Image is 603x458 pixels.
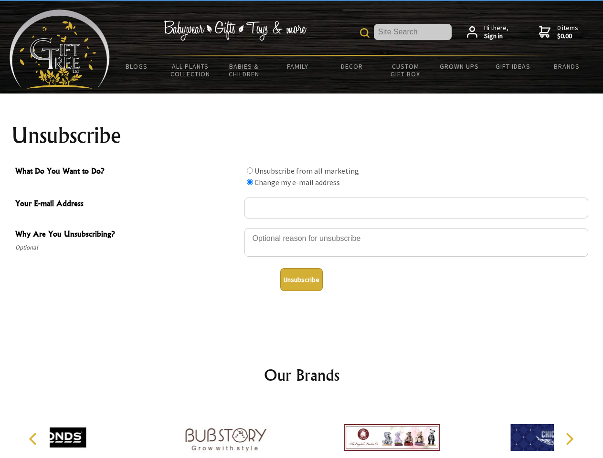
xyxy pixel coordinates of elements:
[244,198,588,219] input: Your E-mail Address
[379,56,433,84] a: Custom Gift Box
[164,56,218,84] a: All Plants Collection
[484,32,508,41] strong: Sign in
[110,56,164,76] a: BLOGS
[15,165,240,179] span: What Do You Want to Do?
[557,23,578,41] span: 0 items
[280,268,323,291] button: Unsubscribe
[247,179,253,185] input: What Do You Want to Do?
[254,166,359,176] label: Unsubscribe from all marketing
[360,28,370,38] img: product search
[325,56,379,76] a: Decor
[15,242,240,253] span: Optional
[374,24,452,40] input: Site Search
[19,364,584,386] h2: Our Brands
[15,228,240,242] span: Why Are You Unsubscribing?
[484,24,508,41] span: Hi there,
[540,56,594,76] a: Brands
[10,10,110,89] img: Babyware - Gifts - Toys and more...
[11,124,592,147] h1: Unsubscribe
[467,24,508,41] a: Hi there,Sign in
[244,228,588,257] textarea: Why Are You Unsubscribing?
[271,56,325,76] a: Family
[217,56,271,84] a: Babies & Children
[432,56,486,76] a: Grown Ups
[24,428,45,449] button: Previous
[163,21,307,41] img: Babywear - Gifts - Toys & more
[557,32,578,41] strong: $0.00
[559,428,580,449] button: Next
[15,198,240,211] span: Your E-mail Address
[539,24,578,41] a: 0 items$0.00
[486,56,540,76] a: Gift Ideas
[254,177,340,187] label: Change my e-mail address
[247,167,253,174] input: What Do You Want to Do?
